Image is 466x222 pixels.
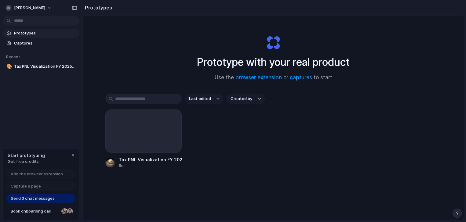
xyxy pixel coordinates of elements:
[6,206,75,216] a: Book onboarding call
[189,96,211,102] span: Last edited
[105,109,182,168] a: Tax PNL Visualization FY 2025-266m
[215,74,332,82] span: Use the or to start
[6,63,11,70] div: 🎨
[11,183,41,189] span: Capture a page
[66,208,74,215] div: Christian Iacullo
[61,208,68,215] div: Nicole Kubica
[119,156,182,163] div: Tax PNL Visualization FY 2025-26
[231,96,252,102] span: Created by
[14,63,77,70] span: Tax PNL Visualization FY 2025-26
[3,3,55,13] button: [PERSON_NAME]
[82,4,112,11] h2: Prototypes
[227,94,265,104] button: Created by
[14,40,77,46] span: Captures
[185,94,223,104] button: Last edited
[11,208,59,214] span: Book onboarding call
[14,5,45,11] span: [PERSON_NAME]
[6,54,20,59] span: Recent
[119,163,182,168] div: 6m
[3,62,79,71] a: 🎨Tax PNL Visualization FY 2025-26
[3,29,79,38] a: Prototypes
[11,171,63,177] span: Add the browser extension
[8,159,45,165] span: Get free credits
[8,152,45,159] span: Start prototyping
[197,54,350,70] h1: Prototype with your real product
[235,74,282,81] a: browser extension
[5,63,12,70] button: 🎨
[14,30,77,36] span: Prototypes
[290,74,312,81] a: captures
[3,39,79,48] a: Captures
[11,195,55,202] span: Send 3 chat messages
